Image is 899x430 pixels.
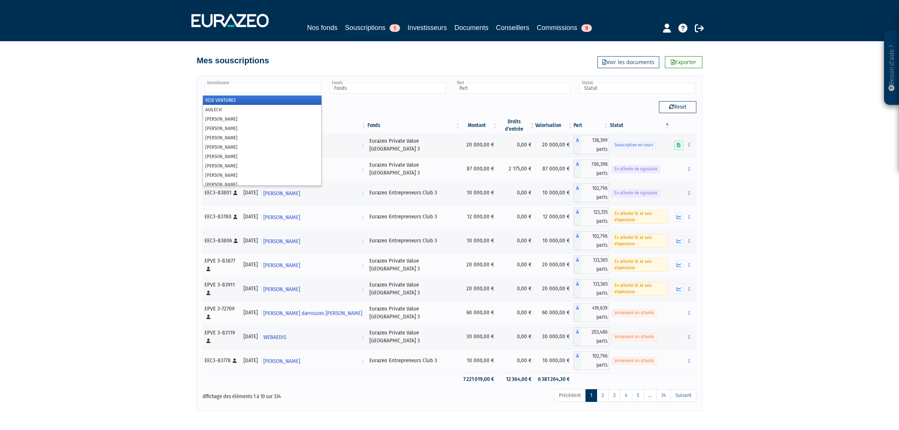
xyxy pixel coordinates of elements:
span: A [573,351,581,370]
div: A - Eurazeo Private Value Europe 3 [573,303,609,322]
li: [PERSON_NAME] [203,124,321,133]
div: Affichage des éléments 1 à 10 sur 334 [203,388,402,400]
a: 4 [620,389,632,402]
i: [Français] Personne physique [233,191,237,195]
span: 419,639 parts [581,303,609,322]
th: Valorisation: activer pour trier la colonne par ordre croissant [535,118,573,133]
td: 6 381 264,30 € [535,373,573,386]
i: Voir l'investisseur [361,234,364,248]
i: [Français] Personne physique [206,339,211,343]
div: Eurazeo Private Value [GEOGRAPHIC_DATA] 3 [369,281,458,297]
span: 102,796 parts [581,184,609,202]
td: 0,00 € [498,301,535,325]
div: A - Eurazeo Entrepreneurs Club 3 [573,208,609,226]
span: A [573,208,581,226]
span: A [573,303,581,322]
li: [PERSON_NAME] [203,180,321,189]
span: [PERSON_NAME] [263,282,300,296]
div: [DATE] [243,213,258,221]
span: 203,486 parts [581,327,609,346]
span: En attente VL et avis d'opération [612,258,668,272]
li: [PERSON_NAME] [203,142,321,152]
i: Voir l'investisseur [361,354,364,368]
span: [PERSON_NAME] [263,354,300,368]
span: 1 [390,24,400,32]
td: 10 000,00 € [461,181,498,205]
span: En attente VL et avis d'opération [612,210,668,224]
div: Eurazeo Entrepreneurs Club 3 [369,189,458,197]
td: 10 000,00 € [535,181,573,205]
li: AGILECH [203,105,321,114]
span: En attente de signature [612,166,660,173]
li: [PERSON_NAME] [203,152,321,161]
a: [PERSON_NAME] [260,185,367,200]
span: [PERSON_NAME] [263,258,300,272]
i: [Français] Personne physique [206,315,211,319]
div: EEC3-83778 [205,357,238,364]
td: 0,00 € [498,277,535,301]
a: [PERSON_NAME] [260,233,367,248]
div: Eurazeo Private Value [GEOGRAPHIC_DATA] 3 [369,305,458,321]
i: Voir l'investisseur [361,258,364,272]
span: Versement en attente [612,357,657,364]
span: En attente VL et avis d'opération [612,234,668,248]
td: 20 000,00 € [461,277,498,301]
a: 2 [597,389,609,402]
div: A - Eurazeo Private Value Europe 3 [573,255,609,274]
span: Versement en attente [612,333,657,340]
span: 138,399 parts [581,136,609,154]
i: Voir l'investisseur [361,320,364,334]
div: EPVE 3-72709 [205,305,238,321]
a: WEBAEDIS [260,329,367,344]
span: En attente de signature [612,190,660,197]
i: Voir l'investisseur [361,282,364,296]
li: [PERSON_NAME] [203,114,321,124]
div: EEC3-83806 [205,237,238,245]
span: A [573,327,581,346]
a: [PERSON_NAME] [260,281,367,296]
div: EPVE 3-83911 [205,281,238,297]
td: 30 000,00 € [461,325,498,349]
div: EPVE 3-83877 [205,257,238,273]
span: [PERSON_NAME] darrouzes [PERSON_NAME] [263,306,362,320]
div: [DATE] [243,333,258,340]
span: A [573,255,581,274]
a: Suivant [671,389,696,402]
img: 1732889491-logotype_eurazeo_blanc_rvb.png [191,14,269,27]
i: [Français] Personne physique [233,358,237,363]
div: A - Eurazeo Private Value Europe 3 [573,136,609,154]
span: WEBAEDIS [263,330,286,344]
div: [DATE] [243,261,258,269]
a: [PERSON_NAME] [260,209,367,224]
i: Voir l'investisseur [361,163,364,176]
div: Eurazeo Private Value [GEOGRAPHIC_DATA] 3 [369,161,458,177]
li: [PERSON_NAME] [203,161,321,170]
td: 0,00 € [498,133,535,157]
td: 87 000,00 € [461,157,498,181]
span: [PERSON_NAME] [263,211,300,224]
h4: Mes souscriptions [197,56,269,65]
div: A - Eurazeo Entrepreneurs Club 3 [573,184,609,202]
div: EEC3-83801 [205,189,238,197]
span: A [573,136,581,154]
div: Eurazeo Entrepreneurs Club 3 [369,213,458,221]
th: Droits d'entrée: activer pour trier la colonne par ordre croissant [498,118,535,133]
div: A - Eurazeo Private Value Europe 3 [573,327,609,346]
a: Conseillers [496,22,529,33]
td: 20 000,00 € [461,253,498,277]
div: Eurazeo Private Value [GEOGRAPHIC_DATA] 3 [369,329,458,345]
td: 60 000,00 € [461,301,498,325]
li: [PERSON_NAME] [203,133,321,142]
div: Eurazeo Entrepreneurs Club 3 [369,237,458,245]
td: 20 000,00 € [535,277,573,301]
span: 102,796 parts [581,351,609,370]
a: Souscriptions1 [345,22,400,34]
a: [PERSON_NAME] darrouzes [PERSON_NAME] [260,305,367,320]
td: 0,00 € [498,253,535,277]
i: Voir l'investisseur [361,139,364,152]
span: En attente VL et avis d'opération [612,282,668,296]
span: Versement en attente [612,309,657,317]
i: [Français] Personne physique [206,267,211,271]
span: [PERSON_NAME] [263,234,300,248]
td: 0,00 € [498,325,535,349]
